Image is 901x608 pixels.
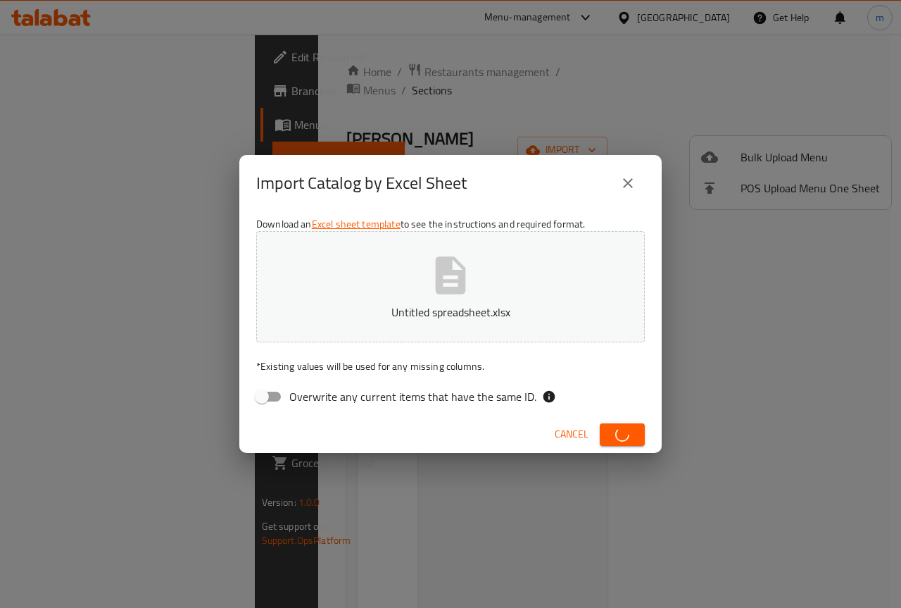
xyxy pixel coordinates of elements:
svg: If the overwrite option isn't selected, then the items that match an existing ID will be ignored ... [542,390,556,404]
h2: Import Catalog by Excel Sheet [256,172,467,194]
a: Excel sheet template [312,215,401,233]
span: Overwrite any current items that have the same ID. [289,388,536,405]
button: Cancel [549,421,594,447]
button: close [611,166,645,200]
p: Untitled spreadsheet.xlsx [278,304,623,321]
p: Existing values will be used for any missing columns. [256,359,645,373]
span: Cancel [555,426,588,443]
div: Download an to see the instructions and required format. [239,211,662,416]
button: Untitled spreadsheet.xlsx [256,231,645,342]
